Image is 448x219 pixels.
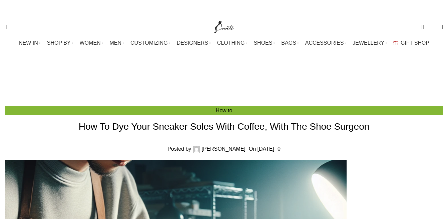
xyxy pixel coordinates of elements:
[80,40,101,46] span: WOMEN
[201,146,246,152] a: [PERSON_NAME]
[210,79,225,85] a: Home
[249,146,274,152] time: On [DATE]
[278,146,281,152] a: 0
[393,41,398,45] img: GiftBag
[305,40,344,46] span: ACCESSORIES
[305,36,346,50] a: ACCESSORIES
[353,40,384,46] span: JEWELLERY
[2,36,446,50] div: Main navigation
[167,146,191,152] span: Posted by
[217,40,245,46] span: CLOTHING
[213,24,235,29] a: Site logo
[422,22,427,27] span: 0
[2,20,8,34] a: Search
[254,40,272,46] span: SHOES
[281,40,296,46] span: BAGS
[217,36,247,50] a: CLOTHING
[47,36,73,50] a: SHOP BY
[5,120,443,133] h1: How To Dye Your Sneaker Soles With Coffee, With The Shoe Surgeon
[353,36,387,50] a: JEWELLERY
[19,36,40,50] a: NEW IN
[177,36,210,50] a: DESIGNERS
[130,36,170,50] a: CUSTOMIZING
[231,79,248,85] a: How to
[47,40,71,46] span: SHOP BY
[214,57,244,75] h3: Blog
[193,146,200,153] img: author-avatar
[177,40,208,46] span: DESIGNERS
[281,36,298,50] a: BAGS
[110,40,122,46] span: MEN
[401,40,429,46] span: GIFT SHOP
[254,36,275,50] a: SHOES
[429,20,436,34] div: My Wishlist
[418,20,427,34] a: 0
[213,19,235,35] img: Coveti
[130,40,168,46] span: CUSTOMIZING
[430,25,435,30] span: 0
[110,36,124,50] a: MEN
[216,108,233,113] a: How to
[80,36,103,50] a: WOMEN
[393,36,429,50] a: GIFT SHOP
[19,40,38,46] span: NEW IN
